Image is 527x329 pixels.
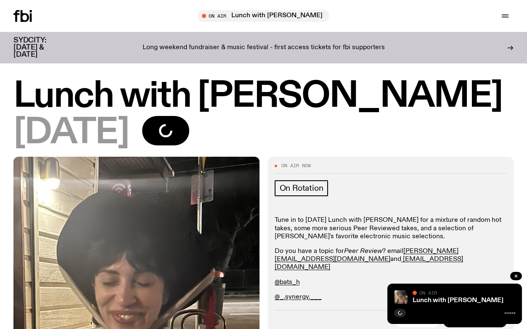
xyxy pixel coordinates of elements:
[275,247,507,272] p: Do you have a topic for ? email and
[13,79,514,113] h1: Lunch with [PERSON_NAME]
[344,248,382,255] em: Peer Review
[419,290,437,295] span: On Air
[275,180,328,196] a: On Rotation
[275,279,300,286] a: @bats_h
[275,294,322,300] a: @_.synergy.___
[198,10,329,22] button: On AirLunch with [PERSON_NAME]
[13,37,67,58] h3: SYDCITY: [DATE] & [DATE]
[281,163,311,168] span: On Air Now
[275,216,507,241] p: Tune in to [DATE] Lunch with [PERSON_NAME] for a mixture of random hot takes, some more serious P...
[13,116,129,150] span: [DATE]
[280,184,323,193] span: On Rotation
[413,297,503,304] a: Lunch with [PERSON_NAME]
[143,44,385,52] p: Long weekend fundraiser & music festival - first access tickets for fbi supporters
